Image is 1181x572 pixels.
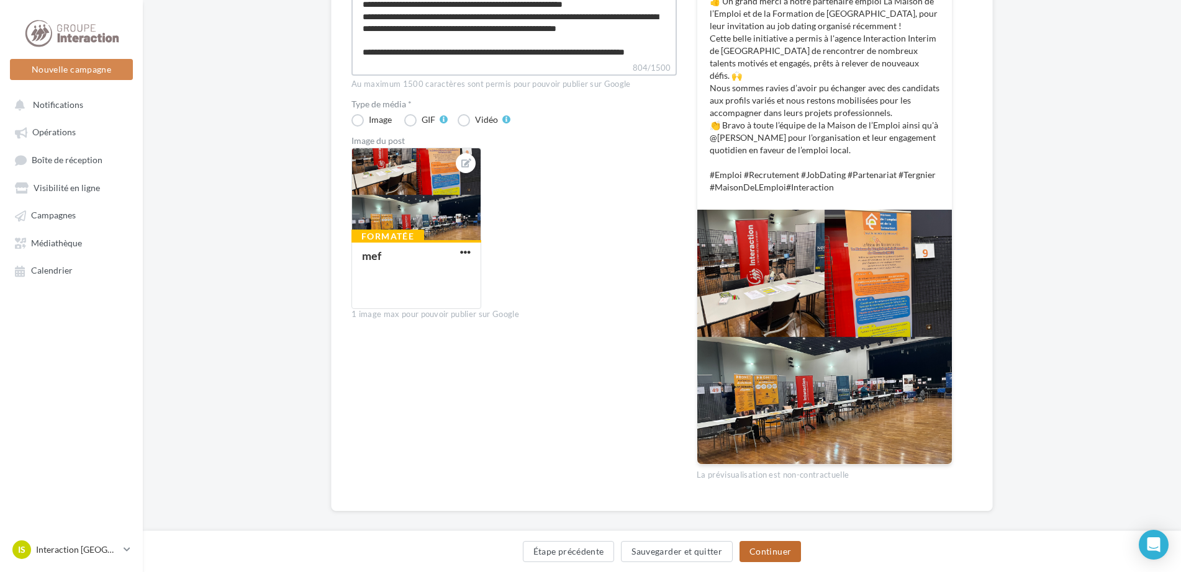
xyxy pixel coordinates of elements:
label: Type de média * [351,100,677,109]
span: IS [18,543,25,556]
a: Campagnes [7,203,135,226]
span: Boîte de réception [32,154,102,165]
div: Au maximum 1500 caractères sont permis pour pouvoir publier sur Google [351,79,677,90]
button: Sauvegarder et quitter [621,541,733,562]
div: La prévisualisation est non-contractuelle [697,465,952,481]
a: Médiathèque [7,231,135,254]
div: Vidéo [475,115,498,124]
span: Notifications [33,99,83,110]
a: Boîte de réception [7,148,135,171]
button: Continuer [740,541,801,562]
span: Visibilité en ligne [34,182,100,193]
a: Calendrier [7,259,135,281]
label: 804/1500 [351,61,677,76]
a: Visibilité en ligne [7,176,135,199]
div: Open Intercom Messenger [1139,530,1169,560]
button: Nouvelle campagne [10,59,133,80]
button: Étape précédente [523,541,615,562]
div: 1 image max pour pouvoir publier sur Google [351,309,677,320]
a: Opérations [7,120,135,143]
p: Interaction [GEOGRAPHIC_DATA] [36,543,119,556]
div: GIF [422,115,435,124]
span: Opérations [32,127,76,138]
span: Campagnes [31,210,76,221]
a: IS Interaction [GEOGRAPHIC_DATA] [10,538,133,561]
span: Médiathèque [31,238,82,248]
button: Notifications [7,93,130,115]
div: Image du post [351,136,677,145]
span: Calendrier [31,266,73,276]
div: mef [362,249,381,262]
div: Formatée [351,230,424,243]
div: Image [369,115,392,124]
